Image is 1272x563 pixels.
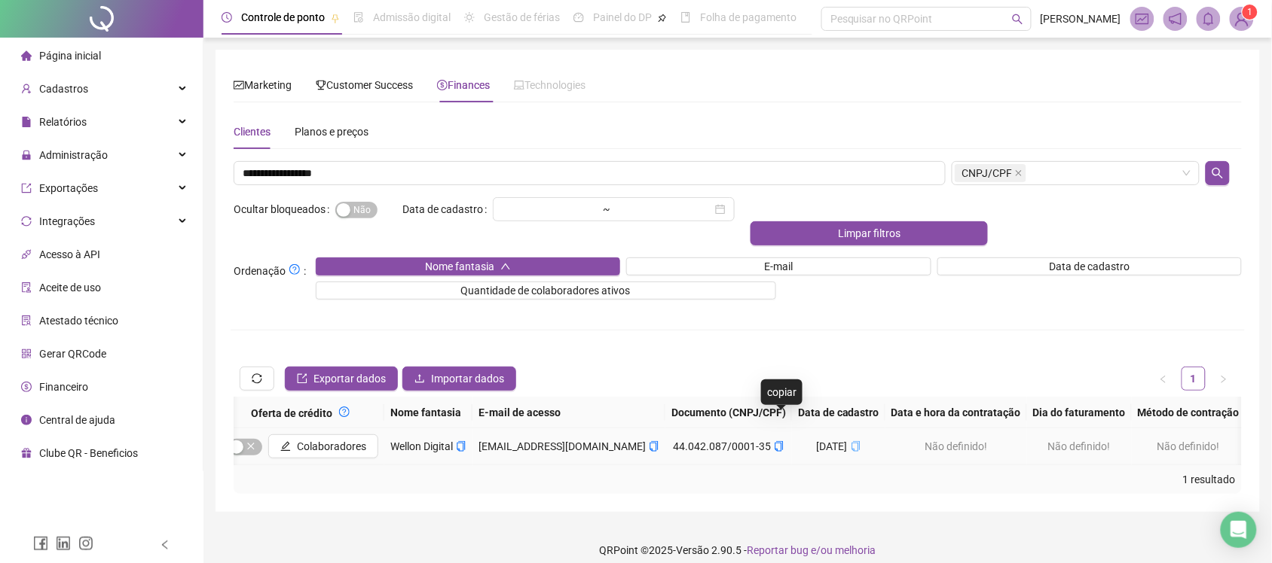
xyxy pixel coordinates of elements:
span: left [1159,375,1168,384]
span: user-add [21,84,32,94]
span: Não definido! [925,440,988,452]
button: E-mail [626,257,931,275]
span: Reportar bug e/ou melhoria [748,544,876,556]
div: Open Intercom Messenger [1221,512,1257,548]
span: Central de ajuda [39,414,115,426]
span: Painel do DP [593,11,652,23]
span: Colaboradores [297,438,366,455]
span: clock-circle [222,12,232,23]
button: Ordenação: [286,260,304,278]
span: dollar [21,382,32,392]
button: Quantidade de colaboradores ativos [316,281,776,300]
span: Technologies [514,79,586,91]
button: Colaboradores [268,434,378,458]
span: fund [234,80,244,90]
th: Nome fantasia [384,397,472,428]
img: 88646 [1231,8,1253,30]
div: Clientes [234,123,271,140]
span: Acesso à API [39,248,100,260]
span: sync [21,216,32,227]
span: close [1015,169,1023,177]
span: instagram [78,536,93,551]
span: Controle de ponto [241,11,325,23]
span: pushpin [331,14,340,23]
span: lock [21,150,32,160]
span: laptop [514,80,524,90]
th: Data de cadastro [792,397,885,428]
button: copiar [851,438,861,455]
button: sync [240,367,274,391]
span: Integrações [39,215,95,227]
div: ~ [598,204,617,215]
span: upload [414,373,425,384]
li: Página anterior [1151,367,1176,391]
span: Exportações [39,182,98,194]
th: Documento (CNPJ/CPF) [665,397,792,428]
label: Data de cadastro [402,197,493,221]
span: dashboard [573,12,584,23]
span: Relatórios [39,116,87,128]
span: Clube QR - Beneficios [39,447,138,459]
span: 1 [1248,7,1253,17]
span: gift [21,448,32,458]
span: Folha de pagamento [700,11,797,23]
span: facebook [33,536,48,551]
span: dollar [437,80,448,90]
a: 1 [1182,367,1205,390]
span: book [680,12,691,23]
span: copy [456,441,466,452]
th: Método de contração [1132,397,1246,428]
span: export [21,183,32,193]
li: 1 [1182,367,1206,391]
span: file-done [353,12,364,23]
span: linkedin [56,536,71,551]
li: Próxima página [1212,367,1236,391]
div: Planos e preços [295,123,368,140]
label: Ocultar bloqueados [234,197,335,221]
span: [EMAIL_ADDRESS][DOMAIN_NAME] [479,440,646,452]
span: Atestado técnico [39,315,118,327]
span: Gestão de férias [484,11,560,23]
span: copy [851,441,861,452]
span: CNPJ/CPF [955,164,1026,182]
div: Oferta de crédito [228,403,378,421]
button: question-circle [333,403,356,421]
span: Não definido! [1048,440,1111,452]
span: Customer Success [316,79,413,91]
span: pushpin [658,14,667,23]
span: Exportar dados [313,370,386,387]
span: audit [21,282,32,293]
span: 44.042.087/0001-35 [673,440,784,452]
div: 1 resultado [240,471,1236,488]
span: Importar dados [431,370,504,387]
span: Cadastros [39,83,88,95]
span: fund [1136,12,1149,26]
span: info-circle [21,415,32,425]
span: up [500,261,511,272]
span: Ordenação : [234,260,306,279]
span: Finances [437,79,490,91]
span: E-mail [764,258,793,275]
span: home [21,50,32,61]
button: Limpar filtros [751,221,989,245]
span: [PERSON_NAME] [1041,11,1121,27]
span: Nome fantasia [425,258,494,275]
span: search [1212,167,1224,179]
span: Limpar filtros [838,225,900,242]
span: copy [774,441,784,452]
span: Gerar QRCode [39,348,106,360]
span: Versão [677,544,710,556]
span: export [297,373,307,384]
span: solution [21,315,32,326]
th: E-mail de acesso [472,397,665,428]
span: right [1219,375,1228,384]
span: [DATE] [817,440,861,452]
button: Exportar dados [285,367,398,391]
span: question-circle [289,264,300,275]
span: qrcode [21,348,32,359]
button: copiar [774,438,784,455]
span: CNPJ/CPF [962,165,1012,181]
span: trophy [316,80,326,90]
span: api [21,249,32,260]
span: Wellon Digital [390,440,453,452]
